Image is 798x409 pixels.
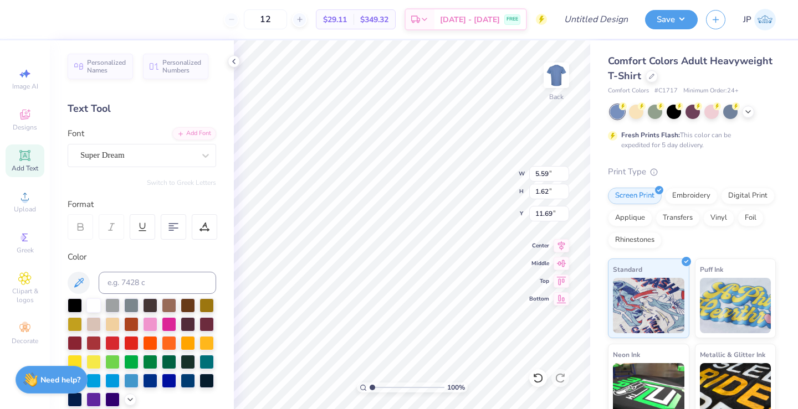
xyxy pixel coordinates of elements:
span: $349.32 [360,14,388,25]
span: 100 % [447,382,465,392]
img: Jade Paneduro [754,9,776,30]
img: Puff Ink [700,278,771,333]
span: Center [529,242,549,250]
button: Save [645,10,698,29]
span: JP [743,13,751,26]
input: – – [244,9,287,29]
span: FREE [507,15,518,23]
input: e.g. 7428 c [99,272,216,294]
span: Metallic & Glitter Ink [700,349,765,360]
div: Screen Print [608,188,662,204]
div: Applique [608,210,652,226]
span: Standard [613,263,642,275]
span: Designs [13,123,37,132]
span: Minimum Order: 24 + [683,86,739,96]
img: Back [545,64,567,86]
strong: Fresh Prints Flash: [621,131,680,139]
div: Format [68,198,217,211]
span: [DATE] - [DATE] [440,14,500,25]
button: Switch to Greek Letters [147,178,216,187]
div: Color [68,251,216,263]
span: Decorate [12,336,38,345]
div: Rhinestones [608,232,662,248]
span: Personalized Names [87,59,126,74]
a: JP [743,9,776,30]
input: Untitled Design [555,8,637,30]
img: Standard [613,278,684,333]
span: Greek [17,246,34,255]
div: This color can be expedited for 5 day delivery. [621,130,758,150]
div: Transfers [656,210,700,226]
span: Top [529,277,549,285]
span: Image AI [12,82,38,91]
div: Print Type [608,165,776,178]
div: Vinyl [703,210,734,226]
div: Digital Print [721,188,775,204]
span: Middle [529,260,549,267]
label: Font [68,127,84,140]
strong: Need help? [40,375,80,385]
span: Add Text [12,164,38,173]
div: Back [549,92,564,102]
span: Personalized Numbers [162,59,202,74]
span: # C1717 [654,86,678,96]
span: Comfort Colors [608,86,649,96]
div: Embroidery [665,188,718,204]
div: Text Tool [68,101,216,116]
span: Comfort Colors Adult Heavyweight T-Shirt [608,54,773,82]
span: Clipart & logos [6,287,44,304]
span: Puff Ink [700,263,723,275]
span: Neon Ink [613,349,640,360]
div: Add Font [172,127,216,140]
span: Bottom [529,295,549,303]
span: $29.11 [323,14,347,25]
span: Upload [14,205,36,214]
div: Foil [738,210,764,226]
